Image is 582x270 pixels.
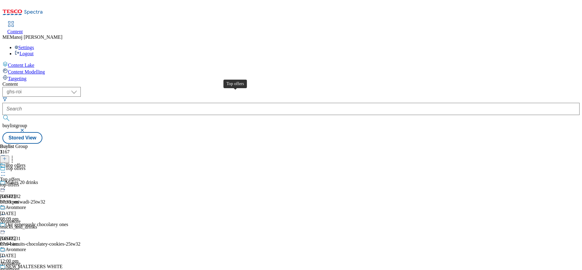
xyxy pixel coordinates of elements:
[5,205,26,210] div: Avonmore
[8,76,27,81] span: Targeting
[2,61,580,68] a: Content Lake
[8,69,45,74] span: Content Modelling
[2,68,580,75] a: Content Modelling
[7,29,23,34] span: Content
[2,97,7,102] svg: Search Filters
[2,81,580,87] div: Content
[5,163,26,168] div: Top offers
[2,123,27,128] span: buylistgroup
[2,132,42,144] button: Stored View
[15,45,34,50] a: Settings
[2,103,580,115] input: Search
[2,34,10,40] span: ME
[8,63,34,68] span: Content Lake
[2,75,580,81] a: Targeting
[5,247,26,252] div: Avonmore
[7,22,23,34] a: Content
[5,222,68,227] div: Our generously chocolatey ones
[15,51,34,56] a: Logout
[10,34,62,40] span: Manoj [PERSON_NAME]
